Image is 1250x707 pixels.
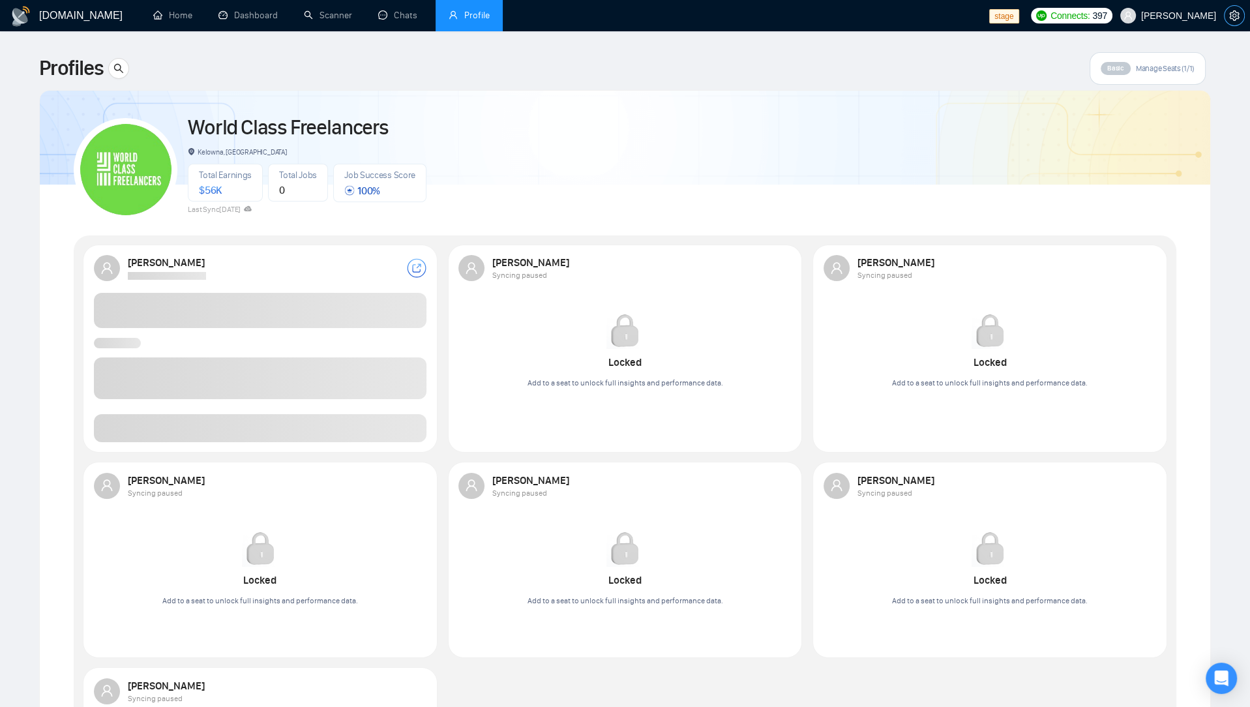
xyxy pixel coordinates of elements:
span: user [100,684,113,697]
span: user [100,479,113,492]
span: Profile [464,10,490,21]
img: Locked [606,312,643,349]
span: Total Jobs [279,170,317,181]
span: Total Earnings [199,170,252,181]
span: Last Sync [DATE] [188,205,252,214]
span: user [465,262,478,275]
a: homeHome [153,10,192,21]
strong: [PERSON_NAME] [857,256,936,269]
span: Profiles [39,53,103,84]
span: stage [989,9,1019,23]
span: environment [188,148,195,155]
span: user [830,479,843,492]
span: Connects: [1050,8,1090,23]
img: Locked [972,312,1008,349]
strong: [PERSON_NAME] [857,474,936,487]
strong: Locked [243,574,276,586]
a: messageChats [378,10,423,21]
span: Syncing paused [857,271,912,280]
span: Add to a seat to unlock full insights and performance data. [162,596,358,605]
button: search [108,58,129,79]
a: dashboardDashboard [218,10,278,21]
span: Job Success Score [344,170,415,181]
span: Add to a seat to unlock full insights and performance data. [892,596,1088,605]
span: Kelowna, [GEOGRAPHIC_DATA] [188,147,287,157]
img: Locked [242,530,278,567]
button: setting [1224,5,1245,26]
span: Syncing paused [128,489,183,498]
img: Locked [972,530,1008,567]
img: Locked [606,530,643,567]
span: $ 56K [199,184,222,196]
span: Syncing paused [128,694,183,703]
strong: [PERSON_NAME] [128,256,207,269]
span: Syncing paused [492,271,547,280]
span: Basic [1107,64,1124,72]
span: Syncing paused [857,489,912,498]
span: 100 % [344,185,380,197]
img: logo [10,6,31,27]
span: Syncing paused [492,489,547,498]
span: user [465,479,478,492]
span: user [449,10,458,20]
span: user [830,262,843,275]
span: Add to a seat to unlock full insights and performance data. [527,596,722,605]
strong: Locked [974,356,1007,369]
span: 397 [1092,8,1107,23]
span: Add to a seat to unlock full insights and performance data. [527,378,722,387]
strong: Locked [608,574,642,586]
strong: [PERSON_NAME] [128,680,207,692]
strong: [PERSON_NAME] [492,256,571,269]
div: Open Intercom Messenger [1206,663,1237,694]
span: search [109,63,128,74]
span: setting [1225,10,1244,21]
span: user [100,262,113,275]
strong: Locked [974,574,1007,586]
a: World Class Freelancers [188,115,388,140]
a: searchScanner [304,10,352,21]
strong: [PERSON_NAME] [492,474,571,487]
span: Add to a seat to unlock full insights and performance data. [892,378,1088,387]
a: setting [1224,10,1245,21]
img: upwork-logo.png [1036,10,1047,21]
strong: [PERSON_NAME] [128,474,207,487]
img: World Class Freelancers [80,124,171,215]
span: user [1124,11,1133,20]
strong: Locked [608,356,642,369]
span: 0 [279,184,285,196]
span: Manage Seats (1/1) [1136,63,1195,74]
